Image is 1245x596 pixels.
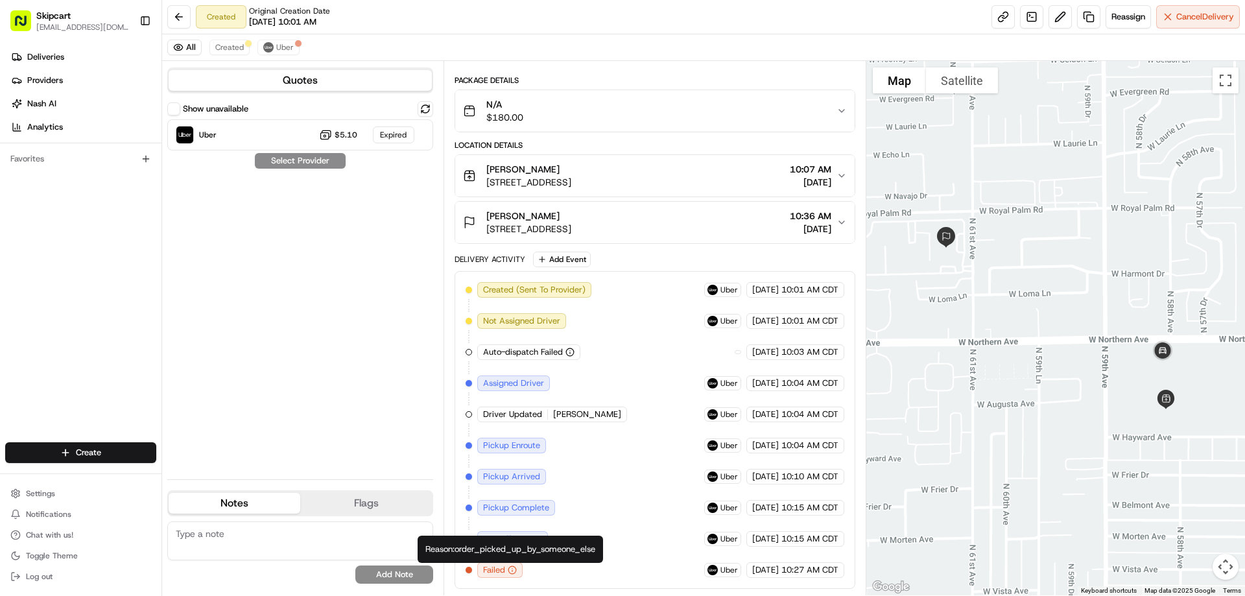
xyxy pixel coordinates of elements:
[707,285,718,295] img: uber-new-logo.jpeg
[263,42,274,53] img: uber-new-logo.jpeg
[249,6,330,16] span: Original Creation Date
[8,183,104,206] a: 📗Knowledge Base
[707,503,718,513] img: uber-new-logo.jpeg
[870,578,912,595] img: Google
[13,189,23,200] div: 📗
[455,90,854,132] button: N/A$180.00
[790,163,831,176] span: 10:07 AM
[752,564,779,576] span: [DATE]
[5,505,156,523] button: Notifications
[215,42,244,53] span: Created
[720,316,738,326] span: Uber
[1213,554,1239,580] button: Map camera controls
[707,409,718,420] img: uber-new-logo.jpeg
[5,5,134,36] button: Skipcart[EMAIL_ADDRESS][DOMAIN_NAME]
[781,315,838,327] span: 10:01 AM CDT
[455,140,855,150] div: Location Details
[486,222,571,235] span: [STREET_ADDRESS]
[707,316,718,326] img: uber-new-logo.jpeg
[752,502,779,514] span: [DATE]
[27,75,63,86] span: Providers
[533,252,591,267] button: Add Event
[870,578,912,595] a: Open this area in Google Maps (opens a new window)
[13,52,236,73] p: Welcome 👋
[110,189,120,200] div: 💻
[926,67,998,93] button: Show satellite imagery
[199,130,217,140] span: Uber
[1144,587,1215,594] span: Map data ©2025 Google
[34,84,214,97] input: Clear
[26,488,55,499] span: Settings
[483,315,560,327] span: Not Assigned Driver
[781,471,838,483] span: 10:10 AM CDT
[455,75,855,86] div: Package Details
[707,378,718,388] img: uber-new-logo.jpeg
[5,70,161,91] a: Providers
[720,534,738,544] span: Uber
[44,124,213,137] div: Start new chat
[26,571,53,582] span: Log out
[720,285,738,295] span: Uber
[249,16,316,28] span: [DATE] 10:01 AM
[300,493,432,514] button: Flags
[707,471,718,482] img: uber-new-logo.jpeg
[1213,67,1239,93] button: Toggle fullscreen view
[483,284,586,296] span: Created (Sent To Provider)
[553,409,621,420] span: [PERSON_NAME]
[483,409,542,420] span: Driver Updated
[483,346,563,358] span: Auto-dispatch Failed
[5,526,156,544] button: Chat with us!
[483,471,540,483] span: Pickup Arrived
[752,377,779,389] span: [DATE]
[752,346,779,358] span: [DATE]
[169,493,300,514] button: Notes
[720,503,738,513] span: Uber
[790,209,831,222] span: 10:36 AM
[13,124,36,147] img: 1736555255976-a54dd68f-1ca7-489b-9aae-adbdc363a1c4
[5,93,161,114] a: Nash AI
[752,284,779,296] span: [DATE]
[455,155,854,197] button: [PERSON_NAME][STREET_ADDRESS]10:07 AM[DATE]
[220,128,236,143] button: Start new chat
[455,254,525,265] div: Delivery Activity
[373,126,414,143] div: Expired
[13,13,39,39] img: Nash
[720,440,738,451] span: Uber
[707,440,718,451] img: uber-new-logo.jpeg
[129,220,157,230] span: Pylon
[5,117,161,137] a: Analytics
[752,533,779,545] span: [DATE]
[26,188,99,201] span: Knowledge Base
[36,9,71,22] button: Skipcart
[27,121,63,133] span: Analytics
[781,409,838,420] span: 10:04 AM CDT
[44,137,164,147] div: We're available if you need us!
[483,377,544,389] span: Assigned Driver
[169,70,432,91] button: Quotes
[5,47,161,67] a: Deliveries
[781,502,838,514] span: 10:15 AM CDT
[486,209,560,222] span: [PERSON_NAME]
[483,440,540,451] span: Pickup Enroute
[781,533,838,545] span: 10:15 AM CDT
[1223,587,1241,594] a: Terms (opens in new tab)
[1176,11,1234,23] span: Cancel Delivery
[319,128,357,141] button: $5.10
[790,176,831,189] span: [DATE]
[26,509,71,519] span: Notifications
[483,564,505,576] span: Failed
[1106,5,1151,29] button: Reassign
[720,409,738,420] span: Uber
[5,484,156,503] button: Settings
[455,202,854,243] button: [PERSON_NAME][STREET_ADDRESS]10:36 AM[DATE]
[781,440,838,451] span: 10:04 AM CDT
[27,98,56,110] span: Nash AI
[1156,5,1240,29] button: CancelDelivery
[257,40,300,55] button: Uber
[707,565,718,575] img: uber-new-logo.jpeg
[27,51,64,63] span: Deliveries
[486,176,571,189] span: [STREET_ADDRESS]
[91,219,157,230] a: Powered byPylon
[486,98,523,111] span: N/A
